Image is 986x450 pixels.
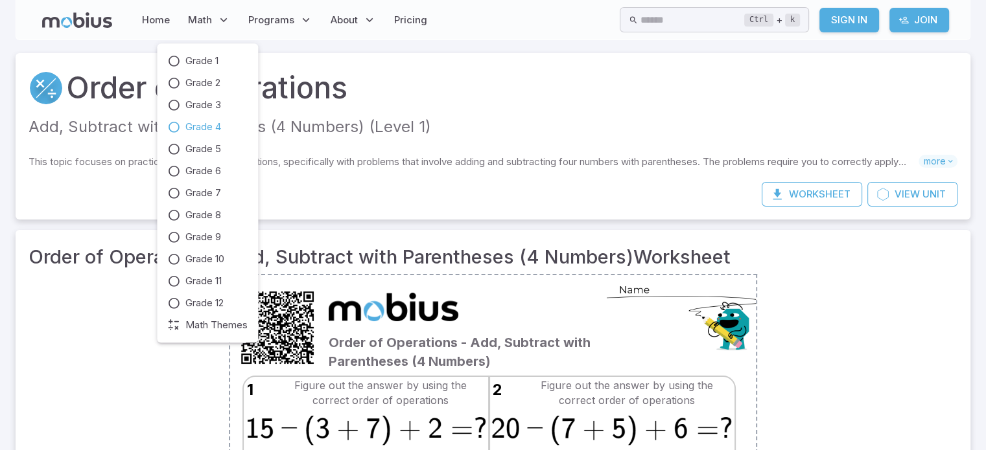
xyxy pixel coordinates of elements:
span: Grade 12 [185,296,224,310]
a: Grade 11 [167,274,248,288]
span: Grade 5 [185,142,221,156]
span: Grade 7 [185,186,221,200]
span: Math Themes [185,318,248,332]
a: Math Themes [167,318,248,332]
span: Grade 11 [185,274,222,288]
a: Join [889,8,949,32]
span: Grade 6 [185,164,221,178]
a: Grade 4 [167,120,248,134]
a: Pricing [390,5,431,35]
span: Programs [248,13,294,27]
a: Grade 12 [167,296,248,310]
a: Grade 5 [167,142,248,156]
span: Math [188,13,212,27]
a: Grade 2 [167,76,248,90]
a: Grade 6 [167,164,248,178]
span: Grade 3 [185,98,221,112]
a: Grade 9 [167,230,248,244]
a: Grade 7 [167,186,248,200]
span: Grade 4 [185,120,221,134]
span: Grade 8 [185,208,221,222]
a: Grade 3 [167,98,248,112]
span: Grade 10 [185,252,224,266]
span: Grade 2 [185,76,220,90]
kbd: k [785,14,800,27]
a: Grade 10 [167,252,248,266]
span: Grade 1 [185,54,218,68]
a: Grade 8 [167,208,248,222]
a: Home [138,5,174,35]
a: Sign In [819,8,879,32]
span: Grade 9 [185,230,221,244]
a: Grade 1 [167,54,248,68]
div: + [744,12,800,28]
span: About [331,13,358,27]
kbd: Ctrl [744,14,773,27]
